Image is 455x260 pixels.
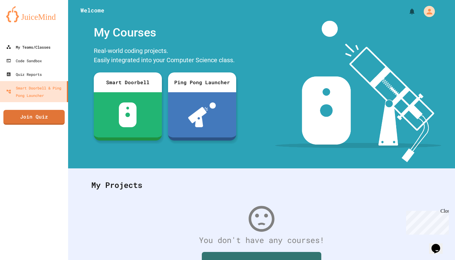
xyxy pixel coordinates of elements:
div: Ping Pong Launcher [168,72,236,92]
iframe: chat widget [404,208,449,235]
div: My Account [417,4,436,19]
div: Smart Doorbell [94,72,162,92]
img: ppl-with-ball.png [188,102,216,127]
img: logo-orange.svg [6,6,62,22]
div: My Courses [91,21,239,45]
iframe: chat widget [429,235,449,254]
div: Real-world coding projects. Easily integrated into your Computer Science class. [91,45,239,68]
a: Join Quiz [3,110,65,125]
div: My Notifications [397,6,417,17]
img: banner-image-my-projects.png [275,21,441,162]
div: My Projects [85,173,438,197]
div: Chat with us now!Close [2,2,43,39]
img: sdb-white.svg [119,102,136,127]
div: Quiz Reports [6,71,42,78]
div: You don't have any courses! [85,234,438,246]
div: My Teams/Classes [6,43,50,51]
div: Code Sandbox [6,57,42,64]
div: Smart Doorbell & Ping Pong Launcher [6,84,64,99]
